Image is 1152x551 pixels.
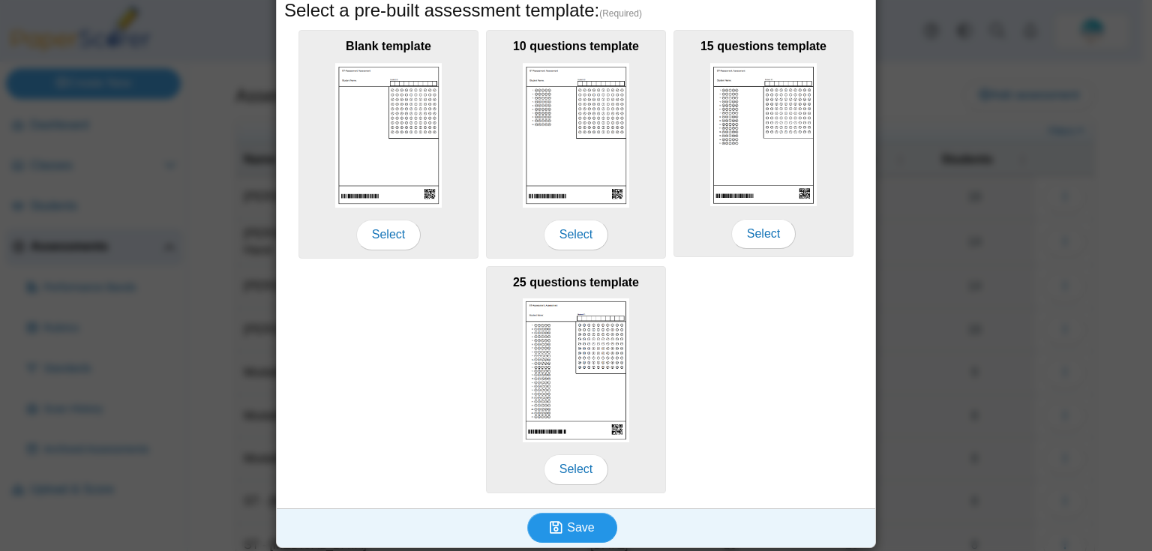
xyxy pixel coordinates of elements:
[731,219,796,249] span: Select
[523,298,629,442] img: scan_sheet_25_questions.png
[599,7,642,20] span: (Required)
[700,40,826,52] b: 15 questions template
[356,220,421,250] span: Select
[335,63,442,208] img: scan_sheet_blank.png
[513,40,639,52] b: 10 questions template
[544,454,608,484] span: Select
[527,513,617,543] button: Save
[544,220,608,250] span: Select
[523,63,629,208] img: scan_sheet_10_questions.png
[513,276,639,289] b: 25 questions template
[567,521,594,534] span: Save
[346,40,431,52] b: Blank template
[710,63,817,207] img: scan_sheet_15_questions.png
